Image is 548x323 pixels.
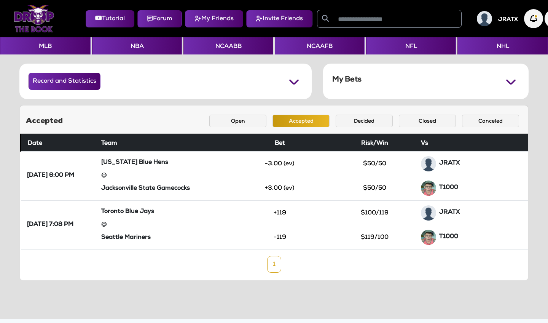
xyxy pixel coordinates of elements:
[346,182,403,195] button: $50/50
[14,5,54,32] img: Logo
[439,185,458,191] strong: T1000
[92,37,182,54] button: NBA
[439,234,458,240] strong: T1000
[267,256,281,273] a: 1
[101,169,225,183] div: @
[439,160,460,166] strong: JRATX
[421,181,436,196] img: 9k=
[251,206,308,219] button: +119
[246,10,312,27] button: Invite Friends
[275,37,365,54] button: NCAAFB
[101,218,225,232] div: @
[477,11,492,26] img: User
[228,134,331,151] th: Bet
[418,134,519,151] th: Vs
[183,37,273,54] button: NCAABB
[462,115,519,127] button: Canceled
[331,134,418,151] th: Risk/Win
[366,37,456,54] button: NFL
[27,221,73,229] strong: [DATE] 7:08 PM
[439,209,460,216] strong: JRATX
[29,73,100,90] button: Record and Statistics
[421,156,436,171] img: avatar-default.png
[399,115,456,127] button: Closed
[26,117,63,126] h5: Accepted
[21,134,99,151] th: Date
[251,182,308,195] button: +3.00 (ev)
[27,172,74,180] strong: [DATE] 6:00 PM
[101,160,168,166] strong: [US_STATE] Blue Hens
[498,16,518,23] h5: JRATX
[346,231,403,244] button: $119/100
[86,10,134,27] button: Tutorial
[101,185,190,192] strong: Jacksonville State Gamecocks
[332,75,362,85] h5: My Bets
[272,115,330,127] button: Accepted
[421,205,436,221] img: avatar-default.png
[421,230,436,245] img: 9k=
[98,134,228,151] th: Team
[209,115,266,127] button: Open
[457,37,548,54] button: NHL
[185,10,243,27] button: My Friends
[251,231,308,244] button: -119
[346,206,403,219] button: $100/119
[336,115,393,127] button: Decided
[524,9,543,28] img: Notification
[346,157,403,170] button: $50/50
[251,157,308,170] button: -3.00 (ev)
[101,235,151,241] strong: Seattle Mariners
[137,10,182,27] button: Forum
[101,209,154,215] strong: Toronto Blue Jays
